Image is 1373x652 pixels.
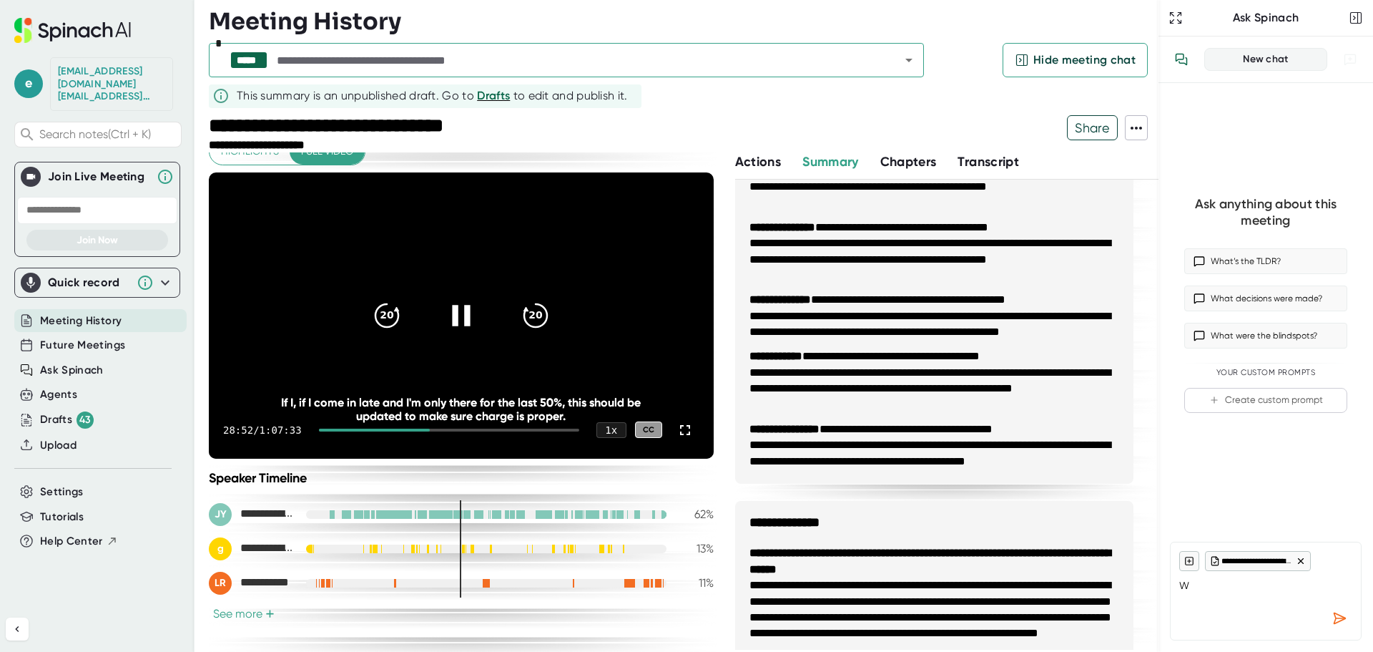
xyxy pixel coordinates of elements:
[1184,323,1347,349] button: What were the blindspots?
[209,8,401,35] h3: Meeting History
[477,87,510,104] button: Drafts
[260,396,664,423] div: If I, if I come in late and I'm only there for the last 50%, this should be updated to make sure ...
[958,154,1019,170] span: Transcript
[40,412,94,429] button: Drafts 43
[209,537,295,560] div: georgann.smith
[1067,115,1118,140] button: Share
[678,576,714,590] div: 11 %
[1179,571,1352,605] textarea: W
[40,437,77,454] button: Upload
[40,509,84,525] button: Tutorials
[21,268,174,297] div: Quick record
[237,87,628,104] div: This summary is an unpublished draft. Go to to edit and publish it.
[477,89,510,102] span: Drafts
[802,154,858,170] span: Summary
[209,572,295,595] div: LeAnne Ryan
[1166,8,1186,28] button: Expand to Ask Spinach page
[40,533,103,550] span: Help Center
[1184,286,1347,311] button: What decisions were made?
[1003,43,1148,77] button: Hide meeting chat
[958,152,1019,172] button: Transcript
[40,533,118,550] button: Help Center
[209,503,295,526] div: Jessica Younts
[209,572,232,595] div: LR
[1184,196,1347,228] div: Ask anything about this meeting
[735,154,781,170] span: Actions
[77,412,94,429] div: 43
[209,503,232,526] div: JY
[1184,388,1347,413] button: Create custom prompt
[40,337,125,354] button: Future Meetings
[1214,53,1318,66] div: New chat
[1184,248,1347,274] button: What’s the TLDR?
[223,424,302,436] div: 28:52 / 1:07:33
[24,170,38,184] img: Join Live Meeting
[880,154,937,170] span: Chapters
[596,422,626,438] div: 1 x
[678,542,714,555] div: 13 %
[48,170,149,184] div: Join Live Meeting
[1346,8,1366,28] button: Close conversation sidebar
[802,152,858,172] button: Summary
[209,470,714,486] div: Speaker Timeline
[77,234,118,246] span: Join Now
[209,537,232,560] div: g
[1184,368,1347,378] div: Your Custom Prompts
[40,412,94,429] div: Drafts
[58,65,165,103] div: edotson@starrez.com edotson@starrez.com
[1068,115,1117,140] span: Share
[1186,11,1346,25] div: Ask Spinach
[6,618,29,641] button: Collapse sidebar
[735,152,781,172] button: Actions
[14,69,43,98] span: e
[40,386,77,403] button: Agents
[265,608,275,620] span: +
[678,507,714,521] div: 62 %
[39,127,177,141] span: Search notes (Ctrl + K)
[26,230,168,250] button: Join Now
[209,606,279,621] button: See more+
[40,362,104,379] button: Ask Spinach
[635,422,662,438] div: CC
[48,276,129,290] div: Quick record
[40,484,84,500] button: Settings
[1327,605,1352,631] div: Send message
[1167,45,1196,74] button: View conversation history
[880,152,937,172] button: Chapters
[40,313,122,329] button: Meeting History
[899,50,919,70] button: Open
[1033,52,1136,69] span: Hide meeting chat
[21,162,174,191] div: Join Live MeetingJoin Live Meeting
